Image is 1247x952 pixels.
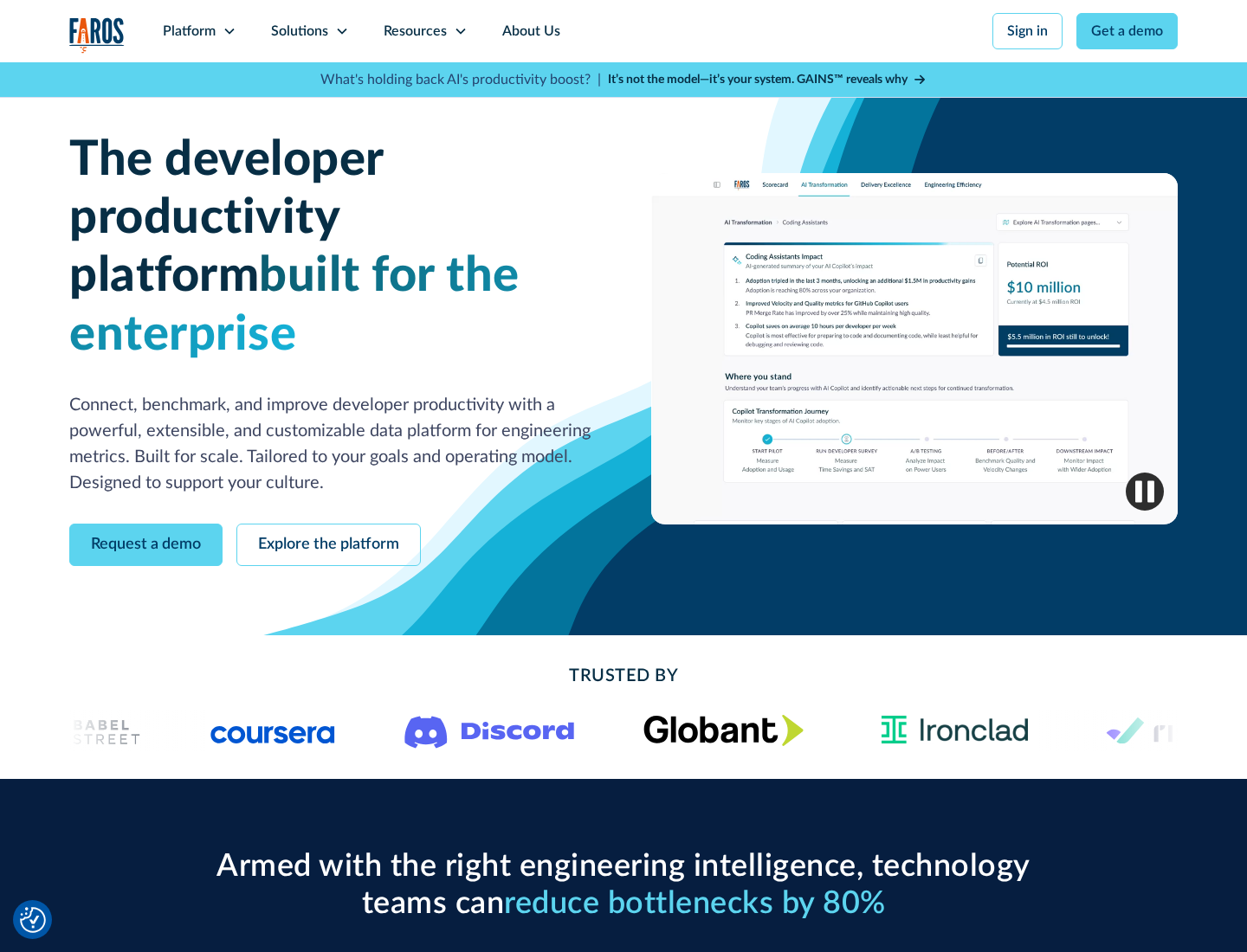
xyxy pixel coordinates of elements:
a: Sign in [992,13,1063,49]
h2: Trusted By [208,663,1039,689]
img: Logo of the online learning platform Coursera. [210,717,335,744]
p: What's holding back AI's productivity boost? | [320,69,601,90]
img: Pause video [1126,473,1164,511]
button: Cookie Settings [20,907,46,933]
img: Ironclad Logo [873,710,1037,751]
img: Logo of the communication platform Discord. [404,712,574,749]
a: Explore the platform [236,524,421,566]
h1: The developer productivity platform [69,132,596,364]
img: Globant's logo [643,714,804,746]
div: Platform [163,21,216,42]
img: Revisit consent button [20,907,46,933]
span: reduce bottlenecks by 80% [504,888,886,919]
a: It’s not the model—it’s your system. GAINS™ reveals why [608,71,927,89]
h2: Armed with the right engineering intelligence, technology teams can [208,848,1039,923]
span: built for the enterprise [69,252,520,358]
a: Get a demo [1076,13,1178,49]
a: home [69,17,125,53]
img: Logo of the analytics and reporting company Faros. [69,17,125,53]
strong: It’s not the model—it’s your system. GAINS™ reveals why [608,74,908,86]
p: Connect, benchmark, and improve developer productivity with a powerful, extensible, and customiza... [69,392,596,496]
div: Resources [384,21,447,42]
div: Solutions [271,21,328,42]
a: Request a demo [69,524,223,566]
